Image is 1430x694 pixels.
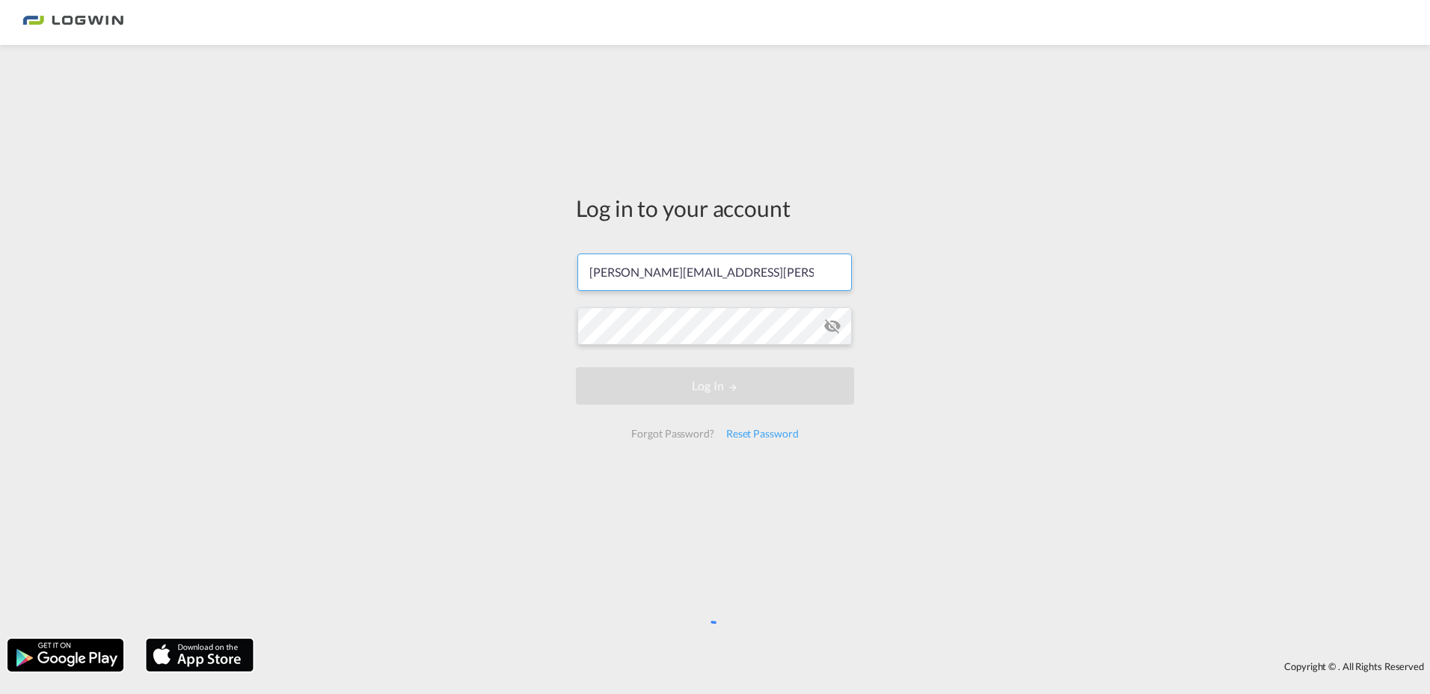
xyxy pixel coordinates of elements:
[144,637,255,673] img: apple.png
[625,420,719,447] div: Forgot Password?
[22,6,123,40] img: 2761ae10d95411efa20a1f5e0282d2d7.png
[720,420,805,447] div: Reset Password
[576,367,854,405] button: LOGIN
[261,654,1430,679] div: Copyright © . All Rights Reserved
[6,637,125,673] img: google.png
[823,317,841,335] md-icon: icon-eye-off
[577,254,852,291] input: Enter email/phone number
[576,192,854,224] div: Log in to your account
